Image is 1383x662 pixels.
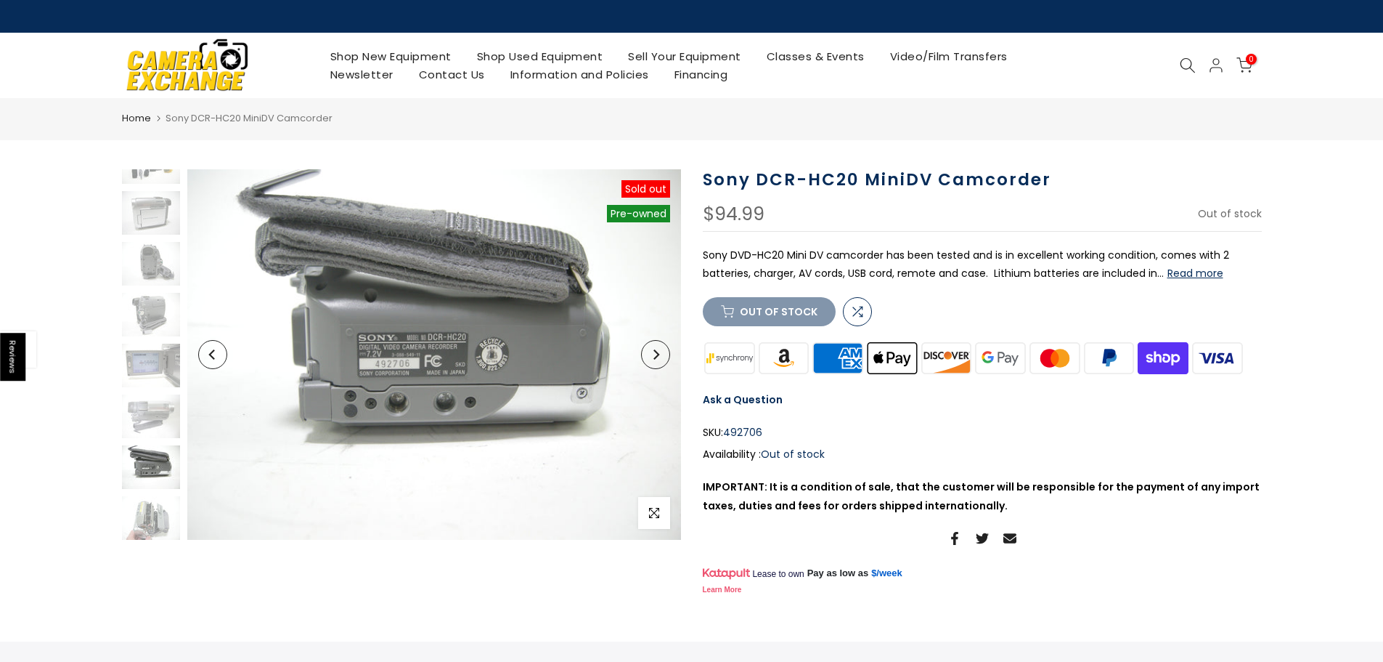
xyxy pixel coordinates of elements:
button: Previous [198,340,227,369]
img: amazon payments [756,341,811,376]
a: Shop Used Equipment [464,47,616,65]
span: Out of stock [1198,206,1262,221]
a: Financing [661,65,741,84]
img: apple pay [865,341,919,376]
img: master [1027,341,1082,376]
div: $94.99 [703,205,764,224]
a: Ask a Question [703,392,783,407]
span: 492706 [723,424,762,442]
strong: IMPORTANT: It is a condition of sale, that the customer will be responsible for the payment of an... [703,480,1260,512]
img: discover [919,341,974,376]
img: visa [1190,341,1244,376]
img: google pay [974,341,1028,376]
img: synchrony [703,341,757,376]
a: Sell Your Equipment [616,47,754,65]
img: Sony DCR-HC20 MiniDV Camcorder Video Equipment - Camcorders Sony 492706 [122,496,180,540]
a: $/week [871,567,902,580]
p: Sony DVD-HC20 Mini DV camcorder has been tested and is in excellent working condition, comes with... [703,246,1262,283]
a: Video/Film Transfers [877,47,1020,65]
a: Classes & Events [754,47,877,65]
img: Sony DCR-HC20 MiniDV Camcorder Video Equipment - Camcorders Sony 492706 [122,445,180,489]
a: Share on Email [1003,530,1016,547]
div: SKU: [703,424,1262,442]
span: 0 [1246,54,1257,65]
a: Share on Twitter [976,530,989,547]
a: Home [122,111,151,126]
span: Lease to own [752,568,804,580]
a: Contact Us [406,65,497,84]
a: Share on Facebook [948,530,961,547]
div: Availability : [703,445,1262,464]
a: Information and Policies [497,65,661,84]
img: Sony DCR-HC20 MiniDV Camcorder Video Equipment - Camcorders Sony 492706 [122,395,180,438]
img: paypal [1082,341,1136,376]
a: 0 [1236,57,1252,73]
span: Out of stock [761,447,825,461]
button: Read more [1167,267,1223,280]
span: Pay as low as [807,567,869,580]
a: Shop New Equipment [317,47,464,65]
img: shopify pay [1136,341,1191,376]
button: Next [641,340,670,369]
a: Newsletter [317,65,406,84]
img: Sony DCR-HC20 MiniDV Camcorder Video Equipment - Camcorders Sony 492706 [122,293,180,336]
span: Sony DCR-HC20 MiniDV Camcorder [166,111,333,125]
img: Sony DCR-HC20 MiniDV Camcorder Video Equipment - Camcorders Sony 492706 [122,242,180,286]
img: Sony DCR-HC20 MiniDV Camcorder Video Equipment - Camcorders Sony 492706 [122,344,180,387]
a: Learn More [703,586,742,594]
img: american express [811,341,865,376]
h1: Sony DCR-HC20 MiniDV Camcorder [703,169,1262,190]
img: Sony DCR-HC20 MiniDV Camcorder Video Equipment - Camcorders Sony 492706 [187,169,681,540]
img: Sony DCR-HC20 MiniDV Camcorder Video Equipment - Camcorders Sony 492706 [122,191,180,235]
